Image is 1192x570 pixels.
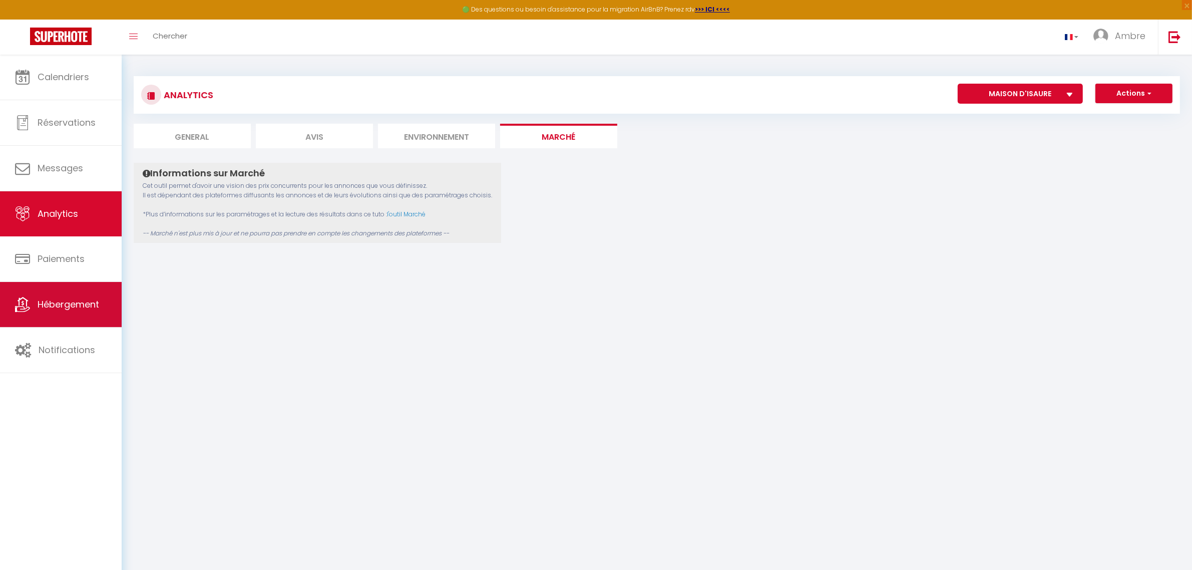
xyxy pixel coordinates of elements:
a: >>> ICI <<<< [695,5,730,14]
span: Notifications [39,344,95,356]
a: ... Ambre [1086,20,1158,55]
li: Avis [256,124,373,148]
span: Chercher [153,31,187,41]
span: Hébergement [38,298,99,311]
li: Environnement [378,124,495,148]
img: Super Booking [30,28,92,45]
img: ... [1093,29,1108,44]
span: -- Marché n'est plus mis à jour et ne pourra pas prendre en compte les changements des plateforme... [143,229,449,237]
button: Actions [1095,84,1172,104]
span: Messages [38,162,83,174]
span: Paiements [38,252,85,265]
span: Analytics [38,207,78,220]
h4: Informations sur Marché [143,168,492,179]
h3: Analytics [161,84,213,106]
span: Calendriers [38,71,89,83]
img: logout [1168,31,1181,43]
a: Chercher [145,20,195,55]
a: l'outil Marché [387,210,426,218]
li: Marché [500,124,617,148]
span: Ambre [1115,30,1145,42]
span: Réservations [38,116,96,129]
li: General [134,124,251,148]
p: Cet outil permet d'avoir une vision des prix concurrents pour les annonces que vous définissez. I... [143,181,492,238]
